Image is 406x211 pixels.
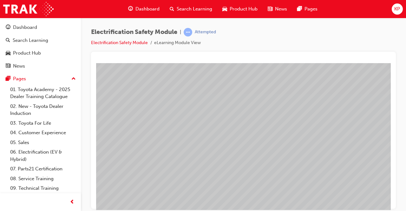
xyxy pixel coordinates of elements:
a: Product Hub [3,47,78,59]
li: eLearning Module View [154,39,201,47]
div: Search Learning [13,37,48,44]
div: News [13,63,25,70]
a: 01. Toyota Academy - 2025 Dealer Training Catalogue [8,85,78,102]
span: car-icon [222,5,227,13]
div: Attempted [195,29,216,35]
a: 05. Sales [8,138,78,148]
span: guage-icon [6,25,10,30]
a: 08. Service Training [8,174,78,184]
span: Electrification Safety Module [91,29,177,36]
a: 06. Electrification (EV & Hybrid) [8,147,78,164]
span: | [180,29,181,36]
span: Search Learning [177,5,212,13]
span: news-icon [268,5,272,13]
button: Pages [3,73,78,85]
span: Product Hub [230,5,258,13]
a: News [3,60,78,72]
a: Dashboard [3,22,78,33]
span: pages-icon [297,5,302,13]
a: 02. New - Toyota Dealer Induction [8,102,78,118]
span: KP [394,5,400,13]
span: search-icon [170,5,174,13]
a: Electrification Safety Module [91,40,148,45]
img: Trak [3,2,54,16]
div: Pages [13,75,26,82]
button: DashboardSearch LearningProduct HubNews [3,20,78,73]
a: 09. Technical Training [8,183,78,193]
a: pages-iconPages [292,3,323,16]
a: news-iconNews [263,3,292,16]
a: 07. Parts21 Certification [8,164,78,174]
a: Search Learning [3,35,78,46]
a: 03. Toyota For Life [8,118,78,128]
span: prev-icon [70,198,75,206]
span: pages-icon [6,76,10,82]
a: guage-iconDashboard [123,3,165,16]
a: car-iconProduct Hub [217,3,263,16]
span: guage-icon [128,5,133,13]
span: up-icon [71,75,76,83]
span: car-icon [6,50,10,56]
span: search-icon [6,38,10,43]
span: News [275,5,287,13]
button: KP [392,3,403,15]
div: Product Hub [13,49,41,57]
div: Dashboard [13,24,37,31]
span: news-icon [6,63,10,69]
span: learningRecordVerb_ATTEMPT-icon [184,28,192,36]
a: 04. Customer Experience [8,128,78,138]
a: search-iconSearch Learning [165,3,217,16]
span: Dashboard [135,5,160,13]
span: Pages [304,5,318,13]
